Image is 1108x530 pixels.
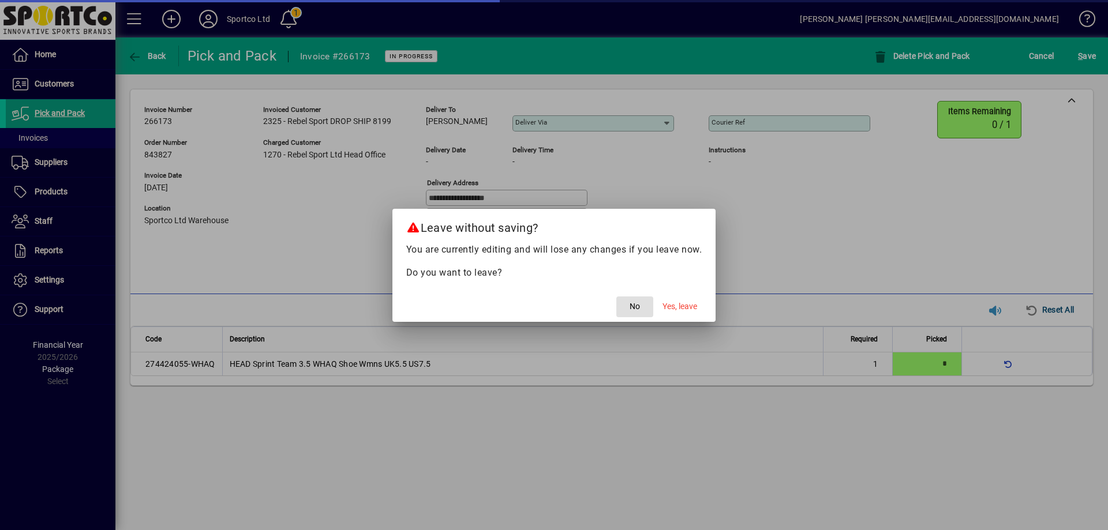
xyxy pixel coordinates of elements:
span: No [630,300,640,313]
button: Yes, leave [658,296,702,317]
h2: Leave without saving? [392,209,716,242]
p: Do you want to leave? [406,266,702,280]
button: No [616,296,653,317]
span: Yes, leave [662,300,697,313]
p: You are currently editing and will lose any changes if you leave now. [406,243,702,257]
